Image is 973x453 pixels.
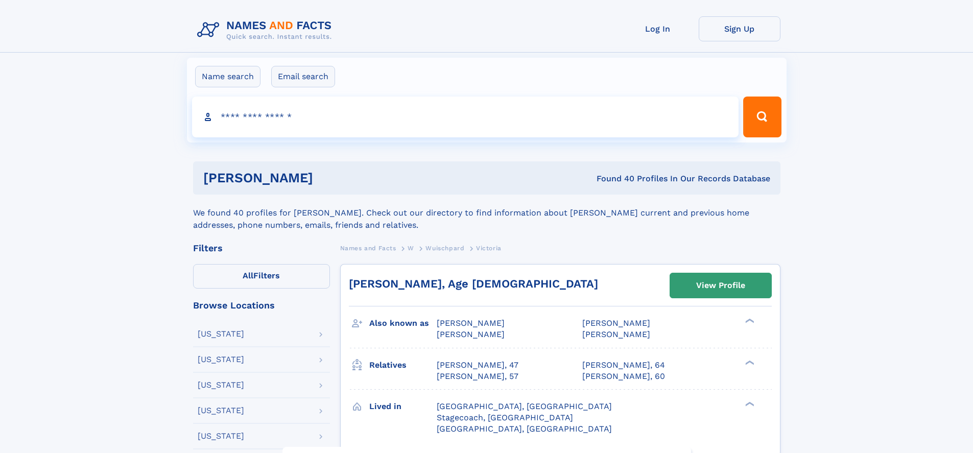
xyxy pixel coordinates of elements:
[582,318,650,328] span: [PERSON_NAME]
[699,16,780,41] a: Sign Up
[743,359,755,366] div: ❯
[437,329,505,339] span: [PERSON_NAME]
[582,329,650,339] span: [PERSON_NAME]
[198,432,244,440] div: [US_STATE]
[437,360,518,371] a: [PERSON_NAME], 47
[408,245,414,252] span: W
[476,245,502,252] span: Victoria
[271,66,335,87] label: Email search
[340,242,396,254] a: Names and Facts
[192,97,739,137] input: search input
[193,264,330,289] label: Filters
[582,360,665,371] a: [PERSON_NAME], 64
[437,424,612,434] span: [GEOGRAPHIC_DATA], [GEOGRAPHIC_DATA]
[193,16,340,44] img: Logo Names and Facts
[437,318,505,328] span: [PERSON_NAME]
[193,195,780,231] div: We found 40 profiles for [PERSON_NAME]. Check out our directory to find information about [PERSON...
[425,242,464,254] a: Wuischpard
[617,16,699,41] a: Log In
[437,371,518,382] a: [PERSON_NAME], 57
[369,398,437,415] h3: Lived in
[198,381,244,389] div: [US_STATE]
[203,172,455,184] h1: [PERSON_NAME]
[198,407,244,415] div: [US_STATE]
[349,277,598,290] a: [PERSON_NAME], Age [DEMOGRAPHIC_DATA]
[582,371,665,382] a: [PERSON_NAME], 60
[455,173,770,184] div: Found 40 Profiles In Our Records Database
[696,274,745,297] div: View Profile
[369,356,437,374] h3: Relatives
[670,273,771,298] a: View Profile
[369,315,437,332] h3: Also known as
[743,400,755,407] div: ❯
[193,244,330,253] div: Filters
[408,242,414,254] a: W
[437,413,573,422] span: Stagecoach, [GEOGRAPHIC_DATA]
[198,355,244,364] div: [US_STATE]
[198,330,244,338] div: [US_STATE]
[193,301,330,310] div: Browse Locations
[437,401,612,411] span: [GEOGRAPHIC_DATA], [GEOGRAPHIC_DATA]
[425,245,464,252] span: Wuischpard
[195,66,260,87] label: Name search
[743,318,755,324] div: ❯
[243,271,253,280] span: All
[743,97,781,137] button: Search Button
